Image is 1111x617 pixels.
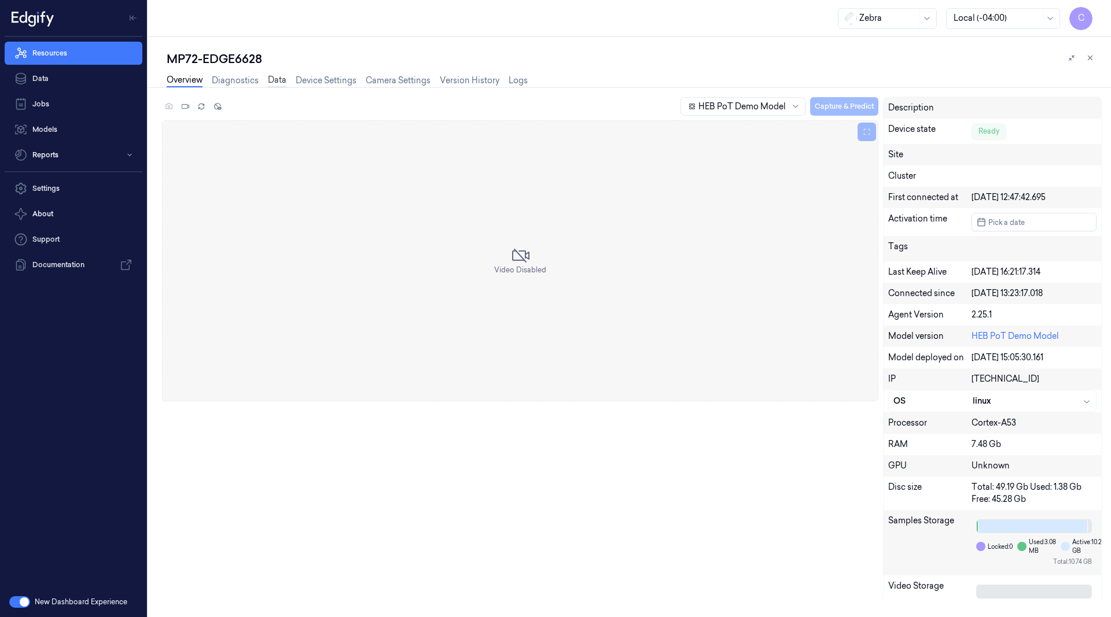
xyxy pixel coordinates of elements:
button: OSlinux [889,390,1096,412]
a: Device Settings [296,75,356,87]
div: 7.48 Gb [972,438,1097,450]
div: Disc size [888,481,972,505]
a: HEB PoT Demo Model [972,331,1059,341]
div: [DATE] 12:47:42.695 [972,191,1097,204]
div: 2.25.1 [972,309,1097,321]
div: Device state [888,123,972,139]
div: OS [893,395,973,407]
div: [DATE] 15:05:30.161 [972,352,1097,364]
div: Processor [888,417,972,429]
span: Video Disabled [494,265,546,275]
a: Documentation [5,253,142,276]
a: Resources [5,42,142,65]
div: GPU [888,460,972,472]
button: Toggle Navigation [124,9,142,27]
div: Total: 10.74 GB [976,557,1092,566]
a: Jobs [5,93,142,116]
a: Models [5,118,142,141]
a: Settings [5,177,142,200]
a: Diagnostics [212,75,259,87]
a: Overview [167,74,203,87]
div: [DATE] 13:23:17.018 [972,287,1097,300]
div: [DATE] 16:21:17.314 [972,266,1097,278]
div: Description [888,102,972,114]
span: Used: 3.08 MB [1029,538,1056,555]
div: Activation time [888,213,972,231]
span: Locked: 0 [988,542,1013,551]
div: Ready [972,123,1006,139]
div: Total: 49.19 Gb Used: 1.38 Gb Free: 45.28 Gb [972,481,1097,505]
a: Version History [440,75,499,87]
span: Pick a date [986,217,1025,228]
a: Data [5,67,142,90]
a: Data [268,74,286,87]
div: Last Keep Alive [888,266,972,278]
div: linux [973,395,1091,407]
div: MP72-EDGE6628 [167,51,1102,67]
div: Cluster [888,170,1097,182]
div: Tags [888,241,972,257]
div: IP [888,373,972,385]
button: C [1069,7,1092,30]
div: Agent Version [888,309,972,321]
div: First connected at [888,191,972,204]
div: Site [888,149,1097,161]
div: Connected since [888,287,972,300]
div: RAM [888,438,972,450]
button: About [5,202,142,226]
a: Logs [509,75,528,87]
div: Model deployed on [888,352,972,364]
div: Samples Storage [888,515,972,571]
div: Cortex-A53 [972,417,1097,429]
div: Unknown [972,460,1097,472]
div: Model version [888,330,972,342]
span: Active: 10.20 GB [1072,538,1105,555]
button: Pick a date [972,213,1097,231]
a: Camera Settings [366,75,431,87]
div: [TECHNICAL_ID] [972,373,1097,385]
button: Reports [5,143,142,167]
a: Support [5,228,142,251]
